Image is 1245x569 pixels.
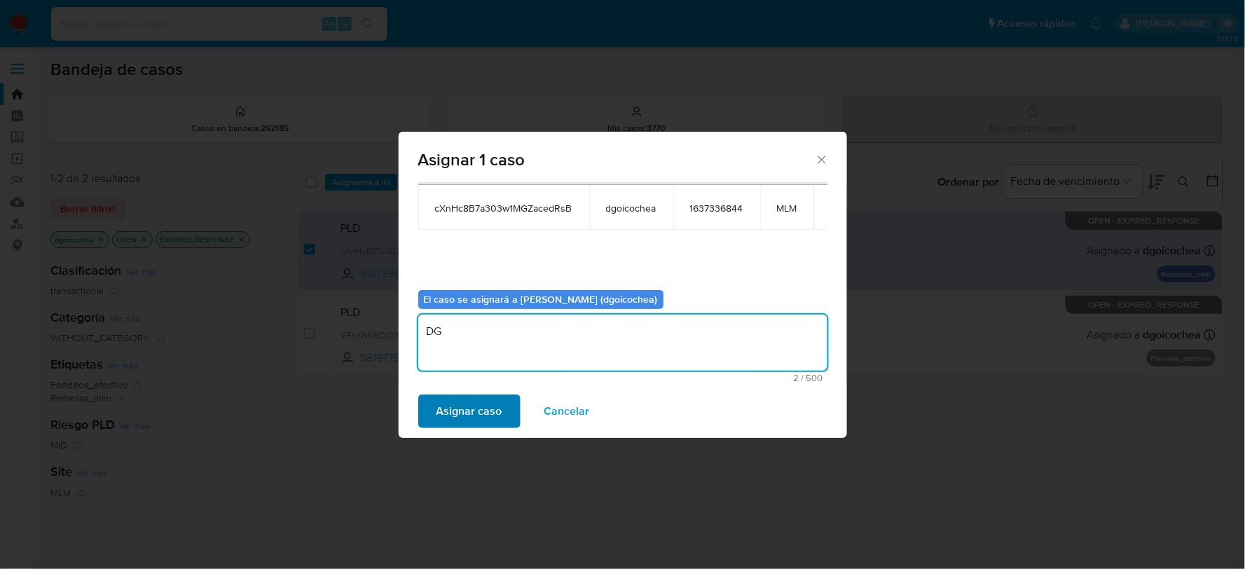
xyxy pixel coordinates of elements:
textarea: DG [418,315,827,371]
span: dgoicochea [606,202,656,214]
span: Cancelar [544,396,590,427]
span: Máximo 500 caracteres [422,373,823,383]
div: assign-modal [399,132,847,438]
span: Asignar caso [436,396,502,427]
span: cXnHc8B7a303w1MGZacedRsB [435,202,572,214]
span: Asignar 1 caso [418,151,816,168]
button: Cerrar ventana [815,153,827,165]
button: Asignar caso [418,395,521,428]
button: Cancelar [526,395,608,428]
span: 1637336844 [690,202,743,214]
b: El caso se asignará a [PERSON_NAME] (dgoicochea) [424,292,658,306]
span: MLM [777,202,797,214]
